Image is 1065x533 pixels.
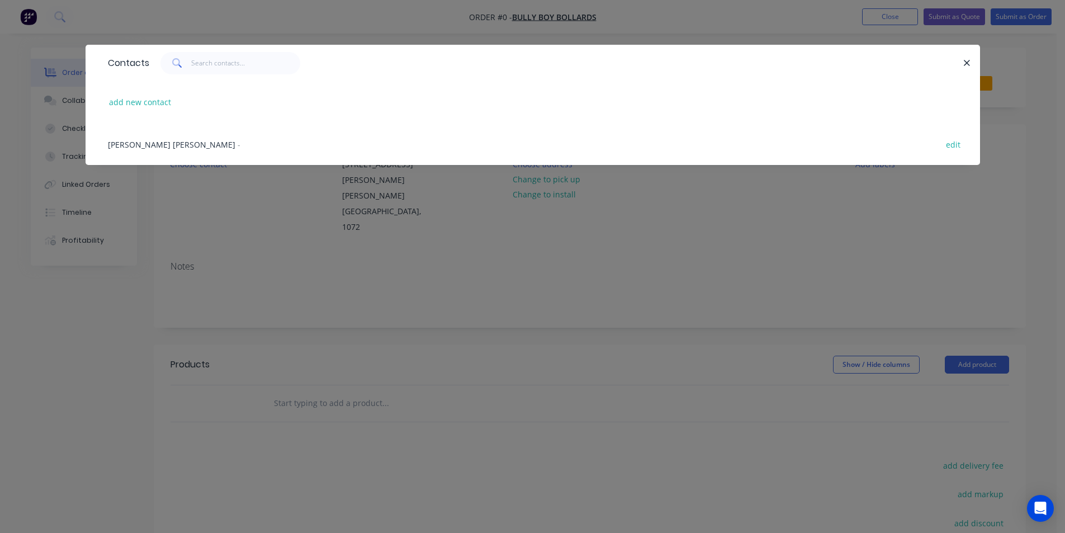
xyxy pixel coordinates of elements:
input: Search contacts... [191,52,300,74]
span: [PERSON_NAME] [PERSON_NAME] [108,139,235,150]
div: Contacts [102,45,149,81]
button: edit [940,136,967,152]
div: Open Intercom Messenger [1027,495,1054,522]
span: - [238,139,240,150]
button: add new contact [103,95,177,110]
